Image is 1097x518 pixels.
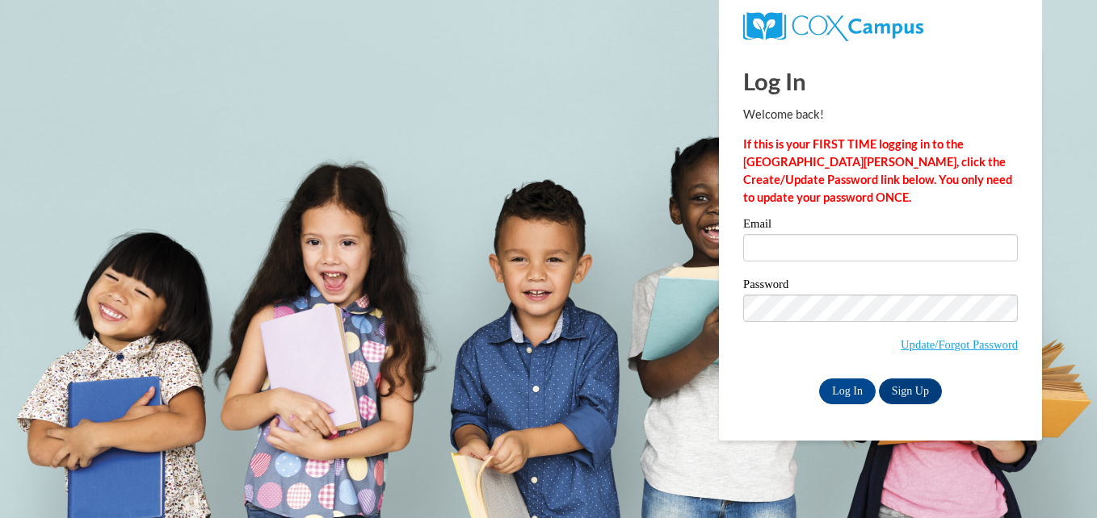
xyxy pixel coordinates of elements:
[743,278,1018,295] label: Password
[743,137,1012,204] strong: If this is your FIRST TIME logging in to the [GEOGRAPHIC_DATA][PERSON_NAME], click the Create/Upd...
[743,19,923,32] a: COX Campus
[879,378,942,404] a: Sign Up
[901,338,1018,351] a: Update/Forgot Password
[743,12,923,41] img: COX Campus
[743,218,1018,234] label: Email
[819,378,876,404] input: Log In
[743,65,1018,98] h1: Log In
[743,106,1018,123] p: Welcome back!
